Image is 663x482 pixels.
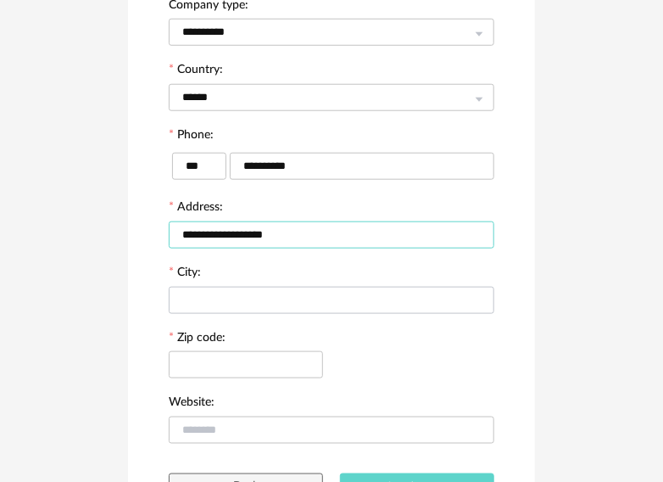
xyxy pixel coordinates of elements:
[169,332,226,347] label: Zip code:
[169,396,214,412] label: Website:
[169,129,214,144] label: Phone:
[169,64,223,79] label: Country:
[169,266,201,282] label: City:
[169,201,223,216] label: Address:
